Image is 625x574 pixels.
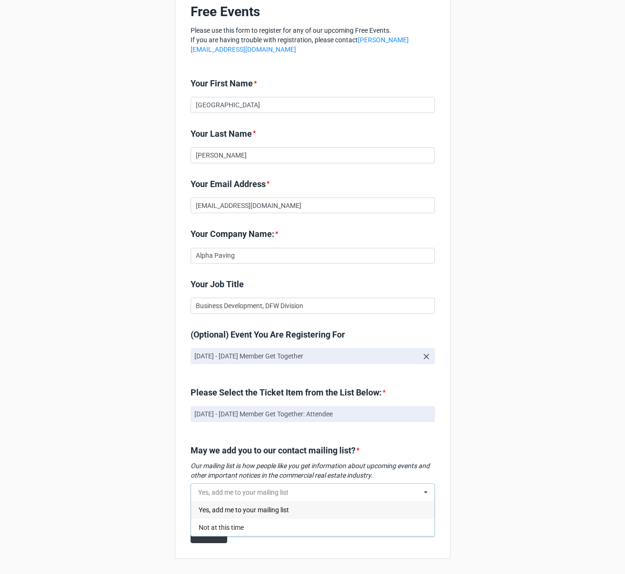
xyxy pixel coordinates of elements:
span: Yes, add me to your mailing list [199,506,289,514]
p: Please use this form to register for any of our upcoming Free Events. If you are having trouble w... [191,26,435,54]
em: Our mailing list is how people like you get information about upcoming events and other important... [191,462,430,479]
label: Your Company Name: [191,227,274,241]
label: Your Last Name [191,127,252,141]
label: May we add you to our contact mailing list? [191,444,356,457]
label: Your First Name [191,77,253,90]
span: Not at this time [199,524,244,531]
label: Your Email Address [191,178,266,191]
p: [DATE] - [DATE] Member Get Together: Attendee [194,409,431,419]
label: Your Job Title [191,278,244,291]
label: Please Select the Ticket Item from the List Below: [191,386,382,399]
label: (Optional) Event You Are Registering For [191,328,345,341]
p: [DATE] - [DATE] Member Get Together [194,351,418,361]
